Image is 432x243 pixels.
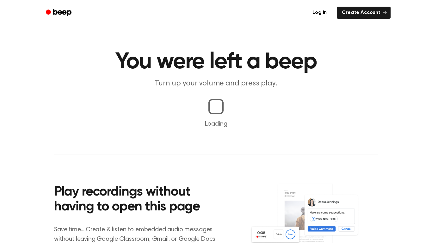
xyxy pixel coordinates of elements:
h2: Play recordings without having to open this page [54,185,225,215]
h1: You were left a beep [54,51,378,73]
a: Log in [306,5,333,20]
p: Turn up your volume and press play. [95,78,337,89]
p: Loading [8,119,424,129]
a: Beep [41,7,77,19]
a: Create Account [337,7,391,19]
